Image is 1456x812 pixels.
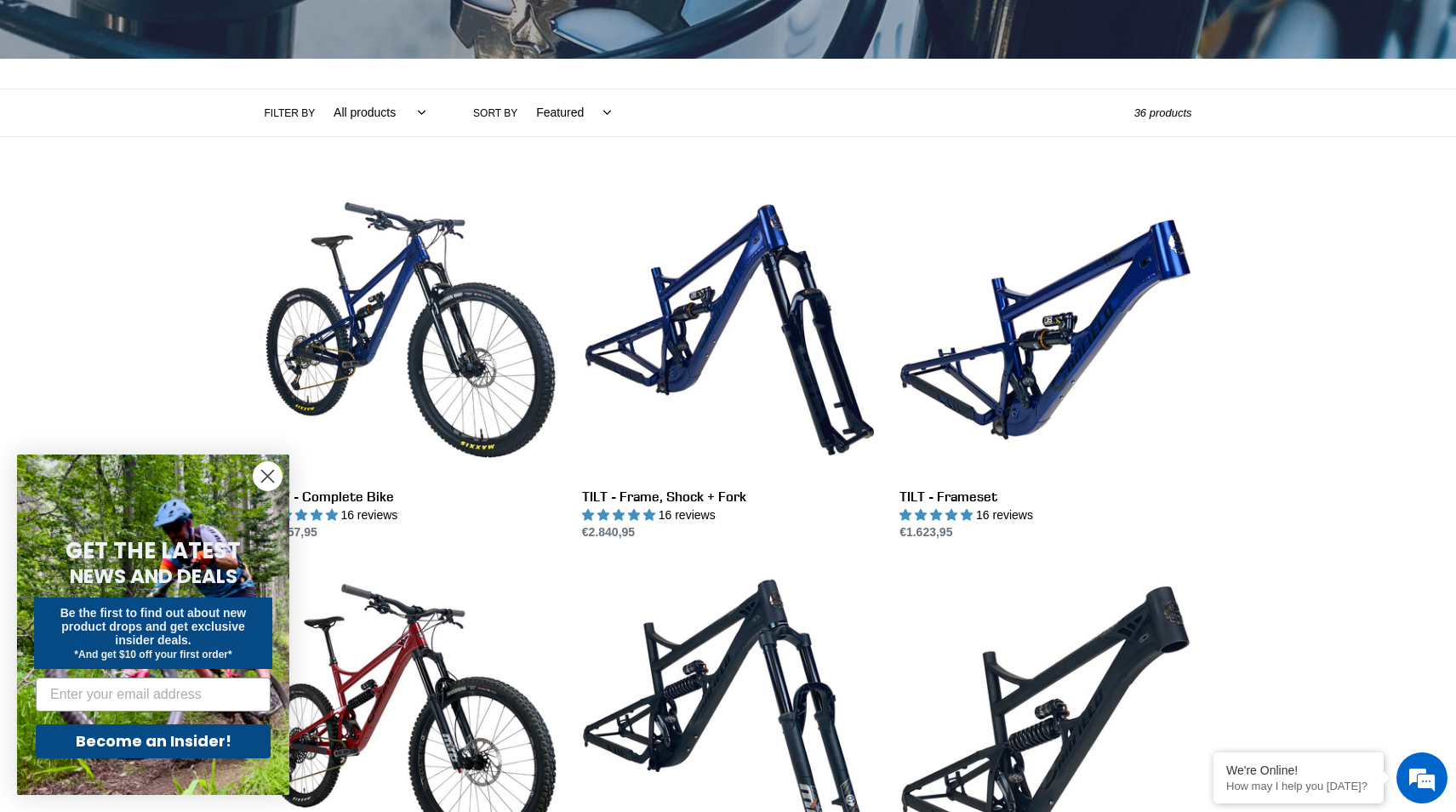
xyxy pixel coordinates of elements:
span: GET THE LATEST [66,535,241,566]
p: How may I help you today? [1226,780,1371,792]
label: Sort by [473,106,517,121]
span: NEWS AND DEALS [70,563,237,590]
button: Close dialog [253,461,283,491]
span: Be the first to find out about new product drops and get exclusive insider deals. [60,606,247,647]
span: *And get $10 off your first order* [74,649,231,660]
label: Filter by [265,106,316,121]
div: We're Online! [1226,763,1371,777]
span: 36 products [1134,106,1192,119]
input: Enter your email address [36,678,271,712]
button: Become an Insider! [36,724,271,758]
